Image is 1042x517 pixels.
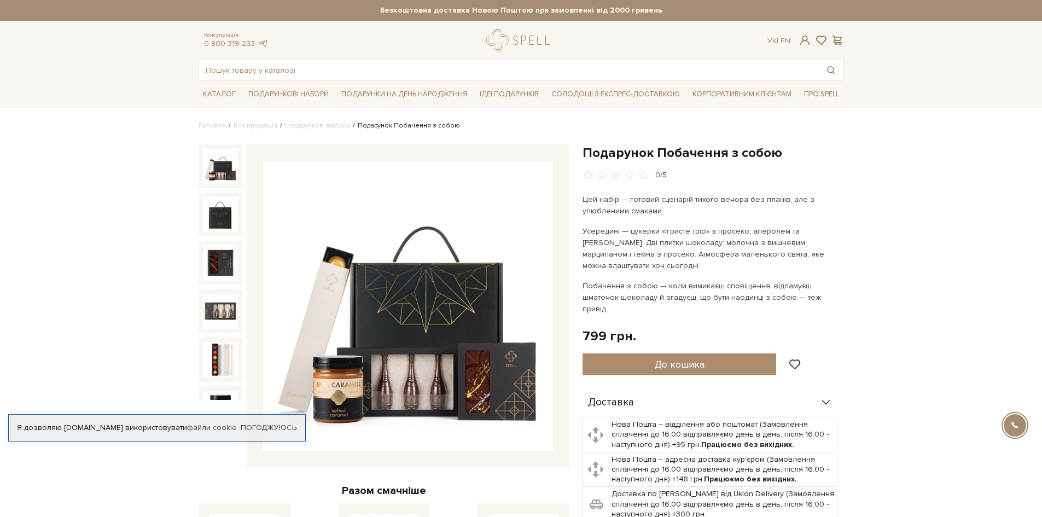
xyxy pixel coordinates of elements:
span: Консультація: [204,32,269,39]
a: Ідеї подарунків [475,86,543,103]
div: Разом смачніше [199,484,569,498]
a: Солодощі з експрес-доставкою [547,85,684,103]
li: Подарунок Побачення з собою [350,121,460,131]
div: Я дозволяю [DOMAIN_NAME] використовувати [9,423,305,433]
input: Пошук товару у каталозі [199,60,818,80]
img: Подарунок Побачення з собою [203,391,238,426]
td: Нова Пошта – відділення або поштомат (Замовлення сплаченні до 16:00 відправляємо день в день, піс... [609,417,837,452]
a: 0 800 319 233 [204,39,255,48]
a: Каталог [199,86,240,103]
p: Усередині — цукерки «Ігристе тріо» з просеко, аперолем та [PERSON_NAME]. Дві плитки шоколаду: мол... [583,225,839,271]
img: Подарунок Побачення з собою [203,245,238,280]
button: До кошика [583,353,777,375]
img: Подарунок Побачення з собою [203,342,238,377]
a: Корпоративним клієнтам [688,86,796,103]
div: Ук [767,36,790,46]
b: Працюємо без вихідних. [701,440,794,449]
a: файли cookie [187,423,237,432]
span: Доставка [588,398,634,408]
a: Подарункові набори [285,121,350,130]
a: logo [486,29,555,51]
img: Подарунок Побачення з собою [203,149,238,184]
strong: Безкоштовна доставка Новою Поштою при замовленні від 2000 гривень [199,5,844,15]
a: En [781,36,790,45]
a: Про Spell [800,86,843,103]
img: Подарунок Побачення з собою [203,197,238,232]
td: Нова Пошта – адресна доставка кур'єром (Замовлення сплаченні до 16:00 відправляємо день в день, п... [609,452,837,487]
h1: Подарунок Побачення з собою [583,144,844,161]
p: Цей набір — готовий сценарій тихого вечора без планів, але з улюбленими смаками. [583,194,839,217]
a: telegram [258,39,269,48]
a: Подарунки на День народження [337,86,471,103]
button: Пошук товару у каталозі [818,60,843,80]
a: Вся продукція [234,121,277,130]
b: Працюємо без вихідних. [704,474,797,484]
img: Подарунок Побачення з собою [263,161,553,451]
span: До кошика [655,358,705,370]
a: Погоджуюсь [241,423,296,433]
div: 0/5 [655,170,667,181]
a: Головна [199,121,226,130]
span: | [777,36,778,45]
img: Подарунок Побачення з собою [203,294,238,329]
a: Подарункові набори [244,86,333,103]
p: Побачення з собою — коли вимикаєш сповіщення, відламуєш шматочок шоколаду й згадуєш, що бути наод... [583,280,839,315]
div: 799 грн. [583,328,636,345]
